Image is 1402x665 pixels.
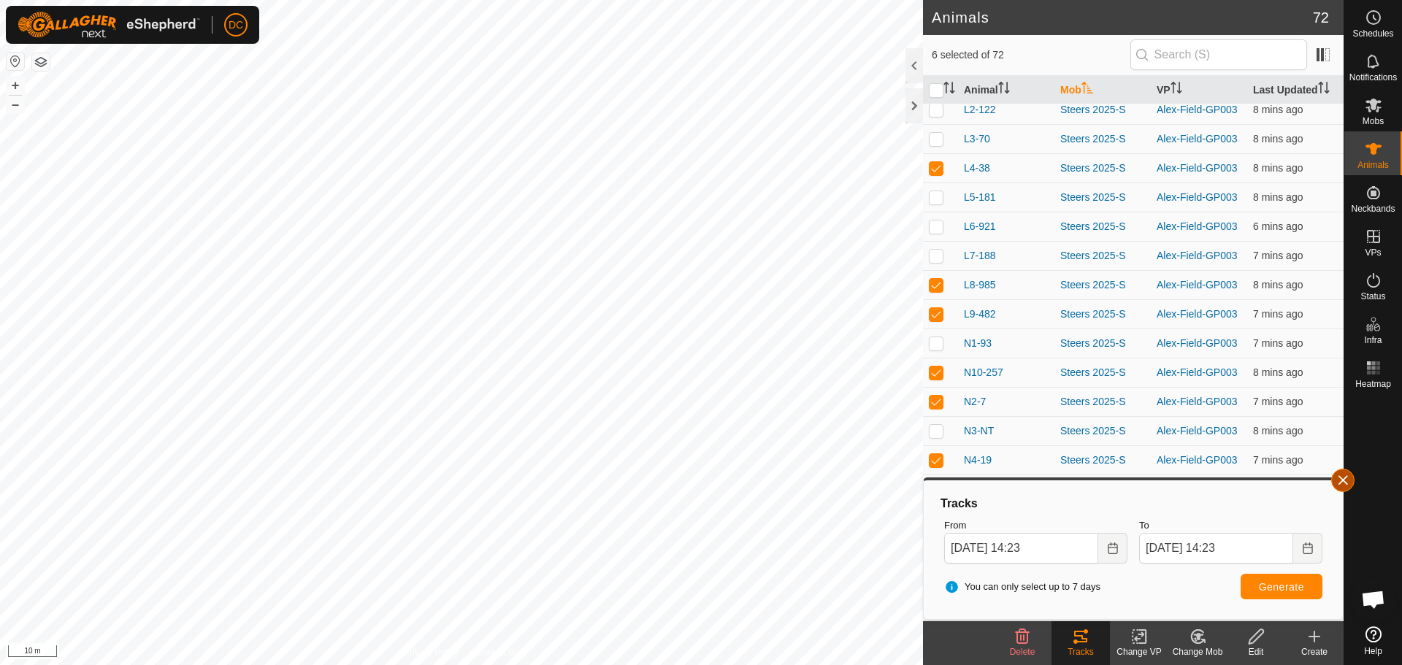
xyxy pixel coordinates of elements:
div: Steers 2025-S [1060,423,1145,439]
span: Notifications [1349,73,1397,82]
span: 10 Sept 2025, 2:15 pm [1253,308,1303,320]
a: Alex-Field-GP003 [1157,308,1238,320]
a: Alex-Field-GP003 [1157,396,1238,407]
div: Steers 2025-S [1060,190,1145,205]
img: Gallagher Logo [18,12,200,38]
h2: Animals [932,9,1313,26]
span: 10 Sept 2025, 2:14 pm [1253,279,1303,291]
p-sorticon: Activate to sort [998,84,1010,96]
span: 10 Sept 2025, 2:15 pm [1253,337,1303,349]
div: Steers 2025-S [1060,161,1145,176]
th: VP [1151,76,1247,104]
p-sorticon: Activate to sort [1318,84,1330,96]
a: Alex-Field-GP003 [1157,104,1238,115]
span: Generate [1259,581,1304,593]
div: Tracks [938,495,1328,512]
span: Delete [1010,647,1035,657]
span: 6 selected of 72 [932,47,1130,63]
span: N10-257 [964,365,1003,380]
label: From [944,518,1127,533]
label: To [1139,518,1322,533]
span: Animals [1357,161,1389,169]
span: Status [1360,292,1385,301]
span: N4-19 [964,453,992,468]
div: Change Mob [1168,645,1227,658]
p-sorticon: Activate to sort [1081,84,1093,96]
a: Alex-Field-GP003 [1157,366,1238,378]
span: Infra [1364,336,1382,345]
span: 10 Sept 2025, 2:15 pm [1253,220,1303,232]
span: 10 Sept 2025, 2:14 pm [1253,162,1303,174]
div: Steers 2025-S [1060,365,1145,380]
span: 10 Sept 2025, 2:14 pm [1253,104,1303,115]
span: 72 [1313,7,1329,28]
div: Tracks [1051,645,1110,658]
span: You can only select up to 7 days [944,580,1100,594]
a: Alex-Field-GP003 [1157,133,1238,145]
a: Alex-Field-GP003 [1157,191,1238,203]
div: Steers 2025-S [1060,394,1145,410]
p-sorticon: Activate to sort [1171,84,1182,96]
span: L5-181 [964,190,996,205]
span: 10 Sept 2025, 2:14 pm [1253,425,1303,437]
div: Steers 2025-S [1060,131,1145,147]
button: Map Layers [32,53,50,71]
div: Steers 2025-S [1060,277,1145,293]
div: Create [1285,645,1344,658]
span: L6-921 [964,219,996,234]
th: Animal [958,76,1054,104]
input: Search (S) [1130,39,1307,70]
div: Steers 2025-S [1060,219,1145,234]
button: Generate [1241,574,1322,599]
button: + [7,77,24,94]
a: Alex-Field-GP003 [1157,250,1238,261]
span: Mobs [1363,117,1384,126]
button: Choose Date [1293,533,1322,564]
span: 10 Sept 2025, 2:14 pm [1253,133,1303,145]
span: 10 Sept 2025, 2:15 pm [1253,396,1303,407]
a: Help [1344,620,1402,661]
span: L3-70 [964,131,990,147]
div: Steers 2025-S [1060,453,1145,468]
span: 10 Sept 2025, 2:14 pm [1253,366,1303,378]
div: Steers 2025-S [1060,248,1145,264]
a: Alex-Field-GP003 [1157,425,1238,437]
button: Reset Map [7,53,24,70]
a: Alex-Field-GP003 [1157,279,1238,291]
span: N2-7 [964,394,986,410]
span: L9-482 [964,307,996,322]
button: Choose Date [1098,533,1127,564]
div: Open chat [1352,577,1395,621]
span: L2-122 [964,102,996,118]
a: Contact Us [476,646,519,659]
span: L7-188 [964,248,996,264]
a: Alex-Field-GP003 [1157,337,1238,349]
div: Steers 2025-S [1060,336,1145,351]
p-sorticon: Activate to sort [943,84,955,96]
span: L8-985 [964,277,996,293]
span: N1-93 [964,336,992,351]
button: – [7,96,24,113]
div: Steers 2025-S [1060,307,1145,322]
span: Heatmap [1355,380,1391,388]
span: L4-38 [964,161,990,176]
span: Neckbands [1351,204,1395,213]
span: Schedules [1352,29,1393,38]
a: Alex-Field-GP003 [1157,220,1238,232]
span: Help [1364,647,1382,656]
span: 10 Sept 2025, 2:14 pm [1253,191,1303,203]
th: Last Updated [1247,76,1344,104]
a: Privacy Policy [404,646,459,659]
span: 10 Sept 2025, 2:14 pm [1253,250,1303,261]
span: N3-NT [964,423,994,439]
div: Steers 2025-S [1060,102,1145,118]
div: Edit [1227,645,1285,658]
a: Alex-Field-GP003 [1157,162,1238,174]
span: 10 Sept 2025, 2:15 pm [1253,454,1303,466]
div: Change VP [1110,645,1168,658]
span: DC [229,18,243,33]
a: Alex-Field-GP003 [1157,454,1238,466]
th: Mob [1054,76,1151,104]
span: VPs [1365,248,1381,257]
